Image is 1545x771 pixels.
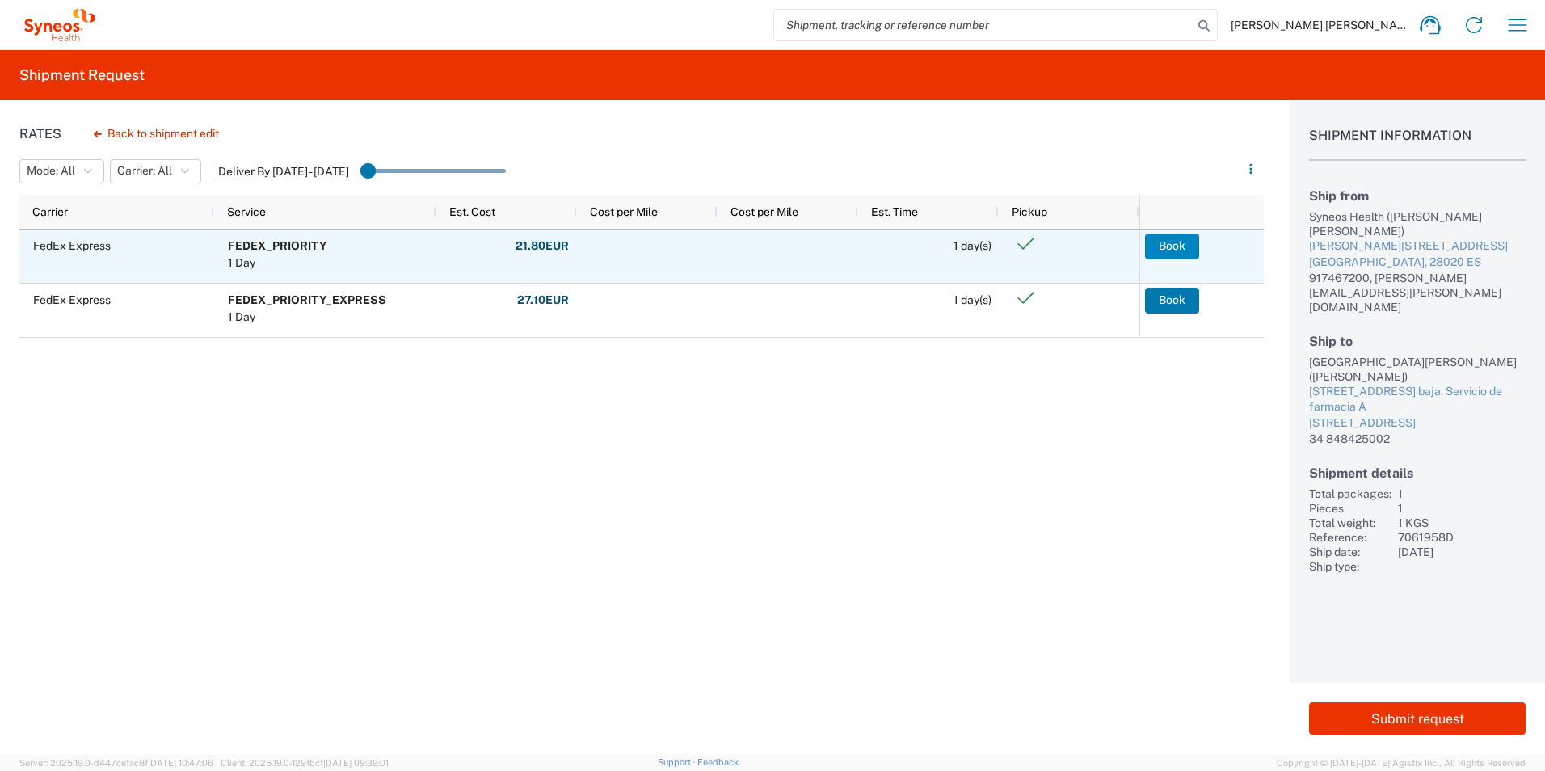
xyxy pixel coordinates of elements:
span: Pickup [1012,205,1047,218]
h2: Ship from [1309,188,1526,204]
a: [PERSON_NAME][STREET_ADDRESS][GEOGRAPHIC_DATA], 28020 ES [1309,238,1526,270]
span: 1 day(s) [954,293,991,306]
button: Submit request [1309,702,1526,735]
b: FEDEX_PRIORITY [228,239,326,252]
span: Server: 2025.19.0-d447cefac8f [19,758,213,768]
span: Client: 2025.19.0-129fbcf [221,758,389,768]
span: [DATE] 10:47:06 [148,758,213,768]
div: 7061958D [1398,530,1526,545]
div: Syneos Health ([PERSON_NAME] [PERSON_NAME]) [1309,209,1526,238]
div: [GEOGRAPHIC_DATA][PERSON_NAME] ([PERSON_NAME]) [1309,355,1526,384]
h1: Shipment Information [1309,128,1526,161]
span: Copyright © [DATE]-[DATE] Agistix Inc., All Rights Reserved [1277,756,1526,770]
button: Mode: All [19,159,104,183]
button: Back to shipment edit [81,120,232,148]
span: Est. Cost [449,205,495,218]
a: Support [658,757,698,767]
div: Ship type: [1309,559,1391,574]
input: Shipment, tracking or reference number [774,10,1193,40]
div: Pieces [1309,501,1391,516]
span: Cost per Mile [590,205,658,218]
div: 1 Day [228,255,326,272]
button: Book [1145,234,1199,259]
div: 34 848425002 [1309,432,1526,446]
span: FedEx Express [33,293,111,306]
h2: Shipment details [1309,466,1526,481]
span: Carrier: All [117,163,172,179]
span: 1 day(s) [954,239,991,252]
div: Total weight: [1309,516,1391,530]
div: 917467200, [PERSON_NAME][EMAIL_ADDRESS][PERSON_NAME][DOMAIN_NAME] [1309,271,1526,314]
div: [DATE] [1398,545,1526,559]
div: 1 Day [228,309,386,326]
div: 1 [1398,501,1526,516]
div: Total packages: [1309,487,1391,501]
strong: 27.10 EUR [517,293,569,308]
button: 21.80EUR [515,234,570,259]
span: [PERSON_NAME] [PERSON_NAME] [1231,18,1408,32]
div: [PERSON_NAME][STREET_ADDRESS] [1309,238,1526,255]
div: 1 KGS [1398,516,1526,530]
button: Carrier: All [110,159,201,183]
div: 1 [1398,487,1526,501]
span: Est. Time [871,205,918,218]
div: [STREET_ADDRESS] baja. Servicio de farmacia A [1309,384,1526,415]
span: Service [227,205,266,218]
strong: 21.80 EUR [516,238,569,254]
h1: Rates [19,126,61,141]
span: Mode: All [27,163,75,179]
span: Cost per Mile [730,205,798,218]
h2: Ship to [1309,334,1526,349]
button: 27.10EUR [516,288,570,314]
button: Book [1145,288,1199,314]
a: Feedback [697,757,739,767]
span: [DATE] 09:39:01 [323,758,389,768]
div: [GEOGRAPHIC_DATA], 28020 ES [1309,255,1526,271]
span: FedEx Express [33,239,111,252]
span: Carrier [32,205,68,218]
div: [STREET_ADDRESS] [1309,415,1526,432]
a: [STREET_ADDRESS] baja. Servicio de farmacia A[STREET_ADDRESS] [1309,384,1526,432]
h2: Shipment Request [19,65,145,85]
div: Ship date: [1309,545,1391,559]
label: Deliver By [DATE] - [DATE] [218,164,349,179]
div: Reference: [1309,530,1391,545]
b: FEDEX_PRIORITY_EXPRESS [228,293,386,306]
